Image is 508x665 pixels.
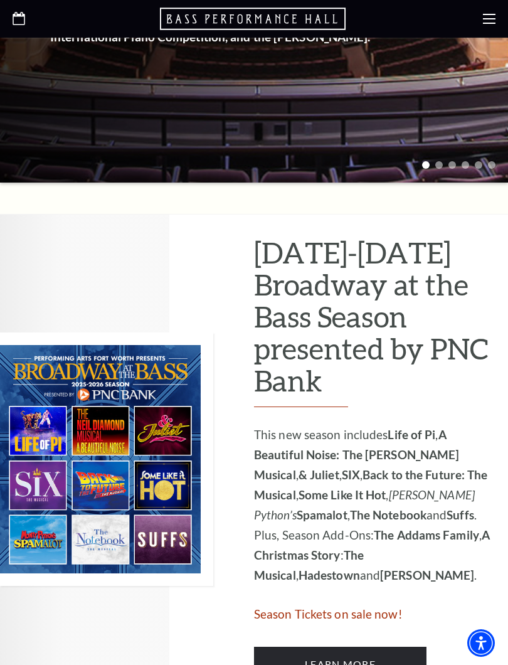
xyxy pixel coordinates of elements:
div: Accessibility Menu [467,629,495,657]
a: Open this option [160,6,348,31]
strong: SIX [342,467,360,482]
span: Season Tickets on sale now! [254,607,403,621]
strong: A Beautiful Noise: The [PERSON_NAME] Musical [254,427,459,482]
strong: Hadestown [299,568,360,582]
strong: The Addams Family [374,528,479,542]
strong: Life of Pi [388,427,435,442]
em: [PERSON_NAME] Python’s [254,487,475,522]
strong: The Notebook [350,508,426,522]
strong: Suffs [447,508,474,522]
a: Open this option [13,12,25,26]
strong: Spamalot [297,508,347,522]
strong: Back to the Future: The Musical [254,467,487,502]
strong: [PERSON_NAME] [380,568,474,582]
h2: [DATE]-[DATE] Broadway at the Bass Season presented by PNC Bank [254,237,495,407]
p: This new season includes , , , , , , , and . Plus, Season Add-Ons: , : , and . [254,425,495,585]
strong: Some Like It Hot [299,487,386,502]
strong: & Juliet [299,467,339,482]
